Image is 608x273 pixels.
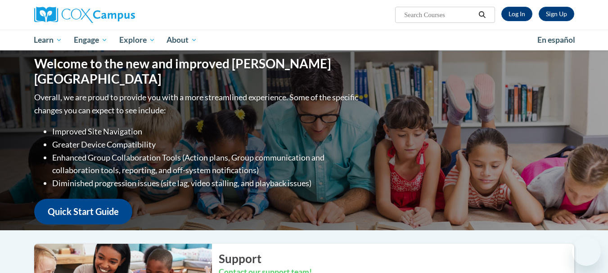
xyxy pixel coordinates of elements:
a: Cox Campus [34,7,205,23]
li: Improved Site Navigation [52,125,360,138]
li: Enhanced Group Collaboration Tools (Action plans, Group communication and collaboration tools, re... [52,151,360,177]
a: Register [539,7,574,21]
a: Engage [68,30,113,50]
span: En español [537,35,575,45]
li: Greater Device Compatibility [52,138,360,151]
h2: Support [219,251,574,267]
p: Overall, we are proud to provide you with a more streamlined experience. Some of the specific cha... [34,91,360,117]
li: Diminished progression issues (site lag, video stalling, and playback issues) [52,177,360,190]
a: Quick Start Guide [34,199,132,224]
a: Explore [113,30,161,50]
h1: Welcome to the new and improved [PERSON_NAME][GEOGRAPHIC_DATA] [34,56,360,86]
span: Explore [119,35,155,45]
a: Log In [501,7,532,21]
button: Search [475,9,489,20]
a: About [161,30,203,50]
iframe: Button to launch messaging window [572,237,601,266]
span: About [167,35,197,45]
span: Learn [34,35,62,45]
a: Learn [28,30,68,50]
span: Engage [74,35,108,45]
img: Cox Campus [34,7,135,23]
input: Search Courses [403,9,475,20]
a: En español [531,31,581,49]
div: Main menu [21,30,588,50]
